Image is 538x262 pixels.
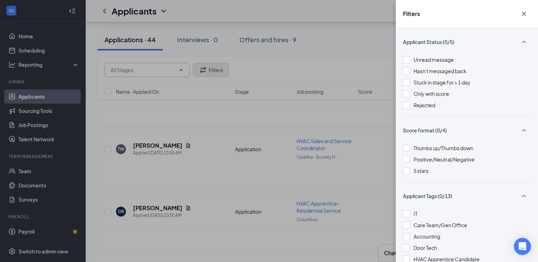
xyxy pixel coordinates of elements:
span: Accounting [414,233,440,240]
span: Hasn't messaged back [414,68,467,74]
span: IT [414,211,417,217]
span: Care Team/Gen Office [414,222,467,228]
div: Open Intercom Messenger [514,238,531,255]
span: Positive/Neutral/Negative [414,156,475,163]
button: SmallChevronUp [517,124,531,137]
button: Cross [517,7,531,21]
span: Unread message [414,56,454,63]
button: SmallChevronUp [517,189,531,203]
span: Applicant Tags (0/13) [403,192,452,200]
span: Rejected [414,102,435,108]
span: Thumbs up/Thumbs down [414,145,473,151]
span: Door Tech [414,245,437,251]
span: Only with score [414,91,449,97]
span: Score format (0/4) [403,127,447,134]
svg: SmallChevronUp [520,38,528,46]
span: Stuck in stage for > 1 day [414,79,470,86]
span: Applicant Status (0/5) [403,38,454,45]
svg: SmallChevronUp [520,192,528,200]
button: SmallChevronUp [517,35,531,49]
svg: Cross [520,10,528,18]
svg: SmallChevronUp [520,126,528,135]
h5: Filters [403,10,420,18]
span: 5 stars [414,168,428,174]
